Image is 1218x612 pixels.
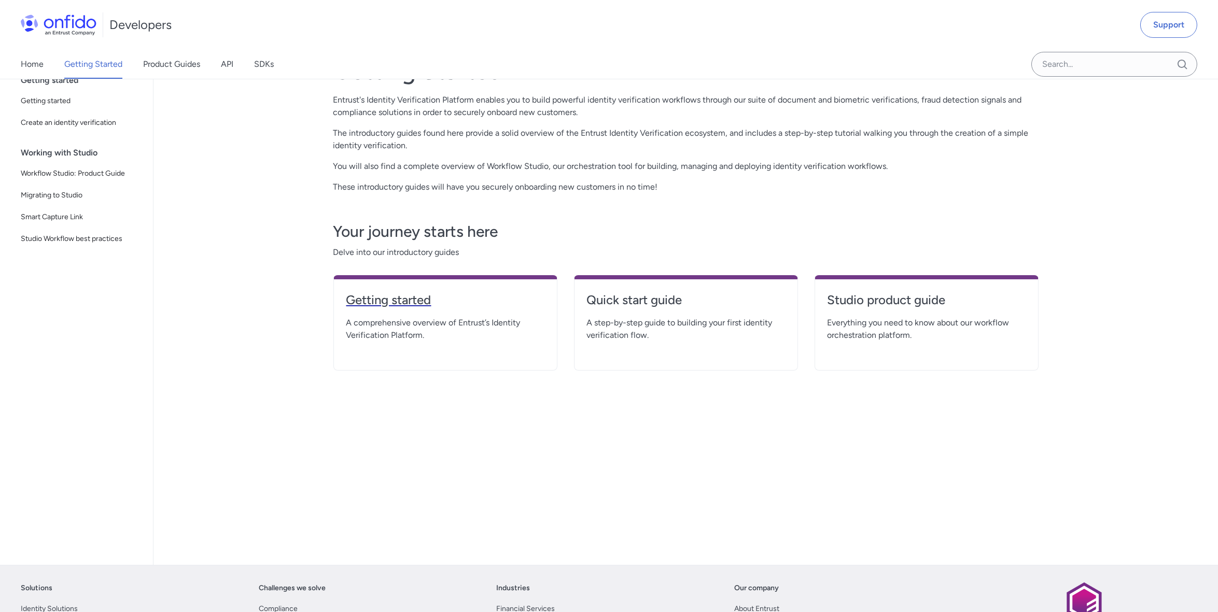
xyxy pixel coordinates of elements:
[259,582,326,594] a: Challenges we solve
[21,167,141,180] span: Workflow Studio: Product Guide
[333,160,1039,173] p: You will also find a complete overview of Workflow Studio, our orchestration tool for building, m...
[17,207,145,227] a: Smart Capture Link
[109,17,172,33] h1: Developers
[496,582,530,594] a: Industries
[333,221,1039,242] h3: Your journey starts here
[17,229,145,249] a: Studio Workflow best practices
[21,143,149,163] div: Working with Studio
[346,292,544,317] a: Getting started
[828,317,1026,341] span: Everything you need to know about our workflow orchestration platform.
[734,582,779,594] a: Our company
[587,292,785,317] a: Quick start guide
[1031,52,1197,77] input: Onfido search input field
[21,189,141,202] span: Migrating to Studio
[17,91,145,111] a: Getting started
[333,127,1039,152] p: The introductory guides found here provide a solid overview of the Entrust Identity Verification ...
[1140,12,1197,38] a: Support
[21,15,96,35] img: Onfido Logo
[346,292,544,308] h4: Getting started
[587,317,785,341] span: A step-by-step guide to building your first identity verification flow.
[346,317,544,341] span: A comprehensive overview of Entrust’s Identity Verification Platform.
[21,70,149,91] div: Getting started
[828,292,1026,317] a: Studio product guide
[17,185,145,206] a: Migrating to Studio
[17,163,145,184] a: Workflow Studio: Product Guide
[21,95,141,107] span: Getting started
[21,211,141,223] span: Smart Capture Link
[587,292,785,308] h4: Quick start guide
[221,50,233,79] a: API
[828,292,1026,308] h4: Studio product guide
[21,50,44,79] a: Home
[333,94,1039,119] p: Entrust's Identity Verification Platform enables you to build powerful identity verification work...
[21,233,141,245] span: Studio Workflow best practices
[254,50,274,79] a: SDKs
[21,582,52,594] a: Solutions
[143,50,200,79] a: Product Guides
[17,112,145,133] a: Create an identity verification
[64,50,122,79] a: Getting Started
[21,117,141,129] span: Create an identity verification
[333,246,1039,259] span: Delve into our introductory guides
[333,181,1039,193] p: These introductory guides will have you securely onboarding new customers in no time!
